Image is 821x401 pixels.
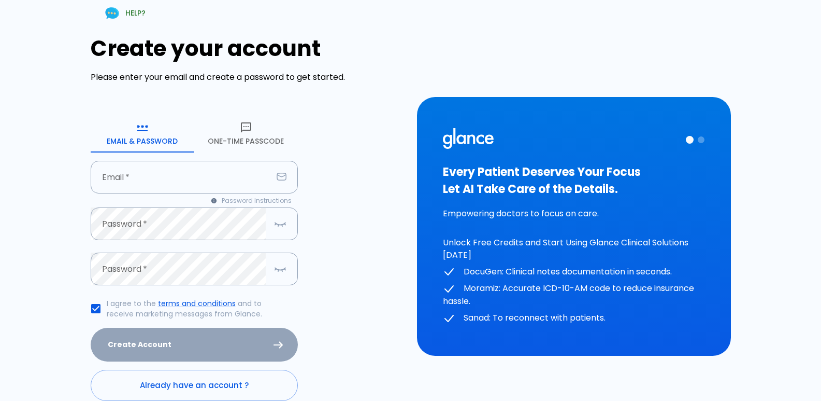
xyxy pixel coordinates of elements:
[91,115,194,153] button: Email & Password
[443,312,705,325] p: Sanad: To reconnect with patients.
[91,161,272,193] input: your.email@example.com
[91,71,405,84] p: Please enter your email and create a password to get started.
[205,193,298,208] button: Password Instructions
[443,282,705,308] p: Moramiz: Accurate ICD-10-AM code to reduce insurance hassle.
[103,4,121,22] img: Chat Support
[107,298,290,319] p: I agree to the and to receive marketing messages from Glance.
[91,370,298,401] a: Already have an account ?
[443,208,705,220] p: Empowering doctors to focus on care.
[443,266,705,279] p: DocuGen: Clinical notes documentation in seconds.
[222,196,292,206] span: Password Instructions
[91,36,405,61] h1: Create your account
[158,298,236,309] a: terms and conditions
[194,115,298,153] button: One-Time Passcode
[443,237,705,261] p: Unlock Free Credits and Start Using Glance Clinical Solutions [DATE]
[443,163,705,198] h3: Every Patient Deserves Your Focus Let AI Take Care of the Details.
